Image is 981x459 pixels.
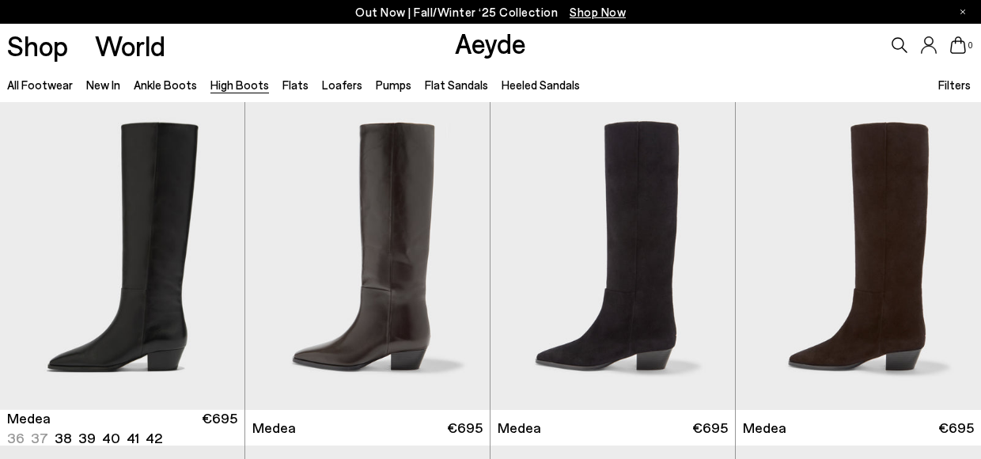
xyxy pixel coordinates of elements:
[102,428,120,448] li: 40
[938,78,971,92] span: Filters
[490,102,735,410] img: Medea Suede Knee-High Boots
[736,410,981,446] a: Medea €695
[447,418,483,438] span: €695
[7,78,73,92] a: All Footwear
[355,2,626,22] p: Out Now | Fall/Winter ‘25 Collection
[455,26,526,59] a: Aeyde
[490,410,735,446] a: Medea €695
[502,78,580,92] a: Heeled Sandals
[376,78,411,92] a: Pumps
[134,78,197,92] a: Ankle Boots
[127,428,139,448] li: 41
[7,32,68,59] a: Shop
[570,5,626,19] span: Navigate to /collections/new-in
[498,418,541,438] span: Medea
[7,408,51,428] span: Medea
[966,41,974,50] span: 0
[202,408,237,448] span: €695
[252,418,296,438] span: Medea
[743,418,786,438] span: Medea
[322,78,362,92] a: Loafers
[210,78,269,92] a: High Boots
[86,78,120,92] a: New In
[692,418,728,438] span: €695
[95,32,165,59] a: World
[146,428,162,448] li: 42
[425,78,488,92] a: Flat Sandals
[245,410,490,446] a: Medea €695
[938,418,974,438] span: €695
[55,428,72,448] li: 38
[245,102,490,410] img: Medea Knee-High Boots
[736,102,981,410] img: Medea Suede Knee-High Boots
[7,428,157,448] ul: variant
[950,36,966,54] a: 0
[282,78,309,92] a: Flats
[78,428,96,448] li: 39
